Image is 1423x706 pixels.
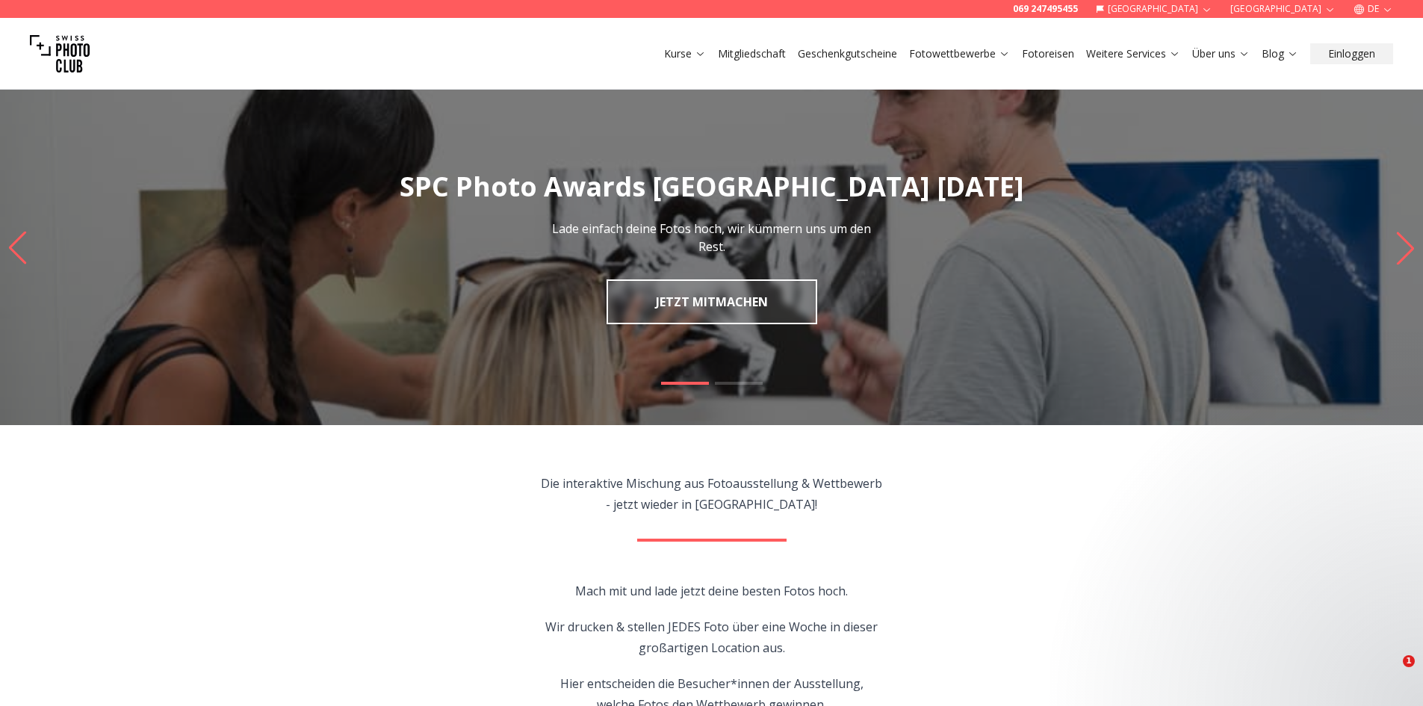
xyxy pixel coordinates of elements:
[909,46,1010,61] a: Fotowettbewerbe
[792,43,903,64] button: Geschenkgutscheine
[1080,43,1186,64] button: Weitere Services
[30,24,90,84] img: Swiss photo club
[1022,46,1074,61] a: Fotoreisen
[1403,655,1415,667] span: 1
[712,43,792,64] button: Mitgliedschaft
[718,46,786,61] a: Mitgliedschaft
[1372,655,1408,691] iframe: Intercom live chat
[607,279,817,324] a: JETZT MITMACHEN
[1013,3,1078,15] a: 069 247495455
[1186,43,1256,64] button: Über uns
[1310,43,1393,64] button: Einloggen
[798,46,897,61] a: Geschenkgutscheine
[541,616,882,658] p: Wir drucken & stellen JEDES Foto über eine Woche in dieser großartigen Location aus.
[1262,46,1298,61] a: Blog
[541,580,882,601] p: Mach mit und lade jetzt deine besten Fotos hoch.
[541,473,882,515] p: Die interaktive Mischung aus Fotoausstellung & Wettbewerb - jetzt wieder in [GEOGRAPHIC_DATA]!
[1192,46,1250,61] a: Über uns
[658,43,712,64] button: Kurse
[1086,46,1180,61] a: Weitere Services
[1256,43,1304,64] button: Blog
[664,46,706,61] a: Kurse
[545,220,879,256] p: Lade einfach deine Fotos hoch, wir kümmern uns um den Rest.
[903,43,1016,64] button: Fotowettbewerbe
[1016,43,1080,64] button: Fotoreisen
